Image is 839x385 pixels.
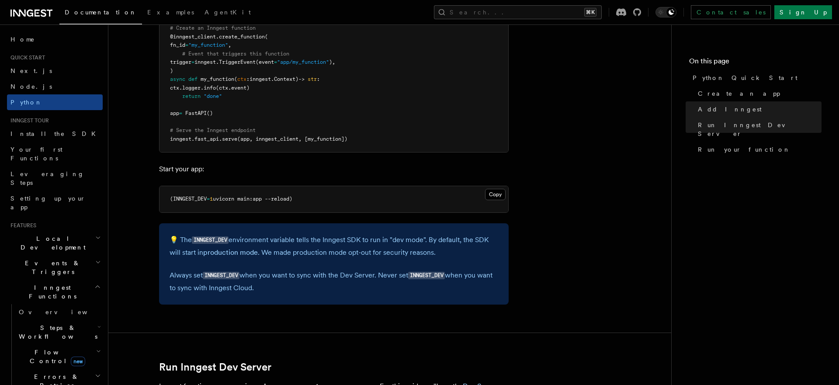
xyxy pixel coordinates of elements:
[188,42,228,48] span: "my_function"
[192,236,229,244] code: INNGEST_DEV
[250,76,271,82] span: inngest
[204,85,216,91] span: info
[694,101,822,117] a: Add Inngest
[170,59,191,65] span: trigger
[698,89,780,98] span: Create an app
[194,59,219,65] span: inngest.
[694,117,822,142] a: Run Inngest Dev Server
[265,34,268,40] span: (
[7,222,36,229] span: Features
[170,269,498,294] p: Always set when you want to sync with the Dev Server. Never set when you want to sync with Innges...
[216,34,219,40] span: .
[237,76,246,82] span: ctx
[204,93,222,99] span: "done"
[698,105,762,114] span: Add Inngest
[194,136,219,142] span: fast_api
[7,255,103,280] button: Events & Triggers
[694,86,822,101] a: Create an app
[170,196,207,202] span: (INNGEST_DEV
[203,272,239,279] code: INNGEST_DEV
[774,5,832,19] a: Sign Up
[274,76,298,82] span: Context)
[485,189,506,200] button: Copy
[7,231,103,255] button: Local Development
[191,136,194,142] span: .
[7,117,49,124] span: Inngest tour
[210,196,213,202] span: 1
[188,76,198,82] span: def
[7,31,103,47] a: Home
[689,56,822,70] h4: On this page
[170,42,185,48] span: fn_id
[698,145,790,154] span: Run your function
[10,83,52,90] span: Node.js
[170,68,173,74] span: )
[201,85,204,91] span: .
[7,126,103,142] a: Install the SDK
[271,76,274,82] span: .
[10,35,35,44] span: Home
[216,85,250,91] span: (ctx.event)
[408,272,445,279] code: INNGEST_DEV
[219,136,222,142] span: .
[655,7,676,17] button: Toggle dark mode
[10,67,52,74] span: Next.js
[7,63,103,79] a: Next.js
[182,93,201,99] span: return
[219,34,265,40] span: create_function
[203,248,258,257] a: production mode
[15,323,97,341] span: Steps & Workflows
[15,320,103,344] button: Steps & Workflows
[170,76,185,82] span: async
[7,142,103,166] a: Your first Functions
[10,170,84,186] span: Leveraging Steps
[159,163,509,175] p: Start your app:
[185,110,207,116] span: FastAPI
[689,70,822,86] a: Python Quick Start
[7,79,103,94] a: Node.js
[298,76,305,82] span: ->
[308,76,317,82] span: str
[222,136,237,142] span: serve
[7,259,95,276] span: Events & Triggers
[205,9,251,16] span: AgentKit
[691,5,771,19] a: Contact sales
[65,9,137,16] span: Documentation
[207,196,210,202] span: =
[170,110,179,116] span: app
[147,9,194,16] span: Examples
[237,136,347,142] span: (app, inngest_client, [my_function])
[584,8,596,17] kbd: ⌘K
[170,136,191,142] span: inngest
[170,34,216,40] span: @inngest_client
[191,59,194,65] span: =
[185,42,188,48] span: =
[10,195,86,211] span: Setting up your app
[7,283,94,301] span: Inngest Functions
[15,344,103,369] button: Flow Controlnew
[219,59,256,65] span: TriggerEvent
[170,127,256,133] span: # Serve the Inngest endpoint
[213,196,292,202] span: uvicorn main:app --reload)
[142,3,199,24] a: Examples
[7,191,103,215] a: Setting up your app
[694,142,822,157] a: Run your function
[170,234,498,259] p: 💡 The environment variable tells the Inngest SDK to run in "dev mode". By default, the SDK will s...
[228,42,231,48] span: ,
[10,99,42,106] span: Python
[10,146,62,162] span: Your first Functions
[207,110,213,116] span: ()
[693,73,797,82] span: Python Quick Start
[59,3,142,24] a: Documentation
[246,76,250,82] span: :
[317,76,320,82] span: :
[159,361,271,373] a: Run Inngest Dev Server
[7,94,103,110] a: Python
[71,357,85,366] span: new
[7,280,103,304] button: Inngest Functions
[179,85,182,91] span: .
[182,85,201,91] span: logger
[234,76,237,82] span: (
[434,5,602,19] button: Search...⌘K
[256,59,274,65] span: (event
